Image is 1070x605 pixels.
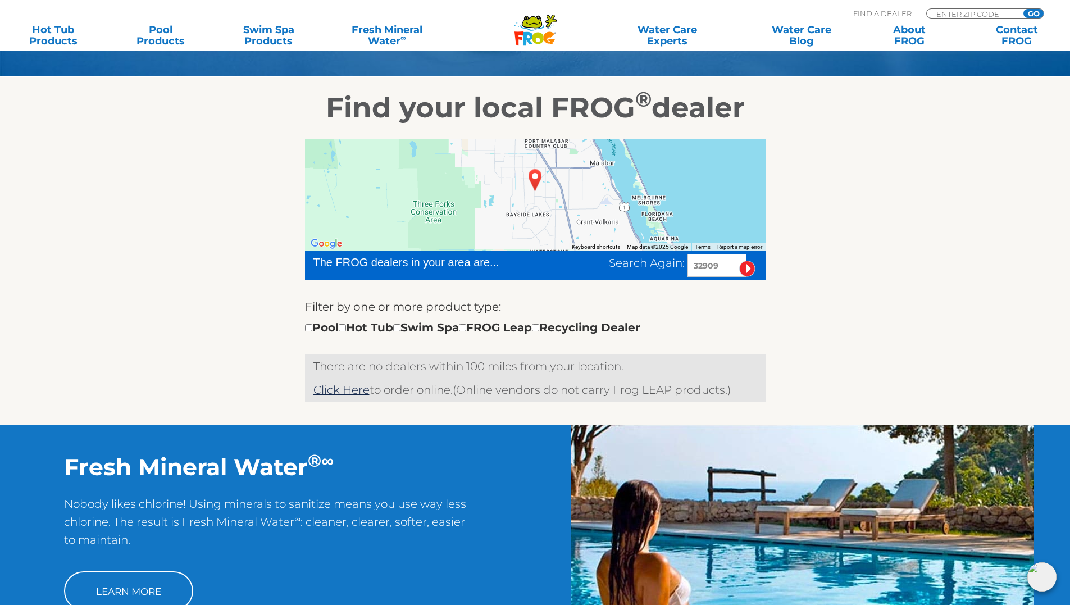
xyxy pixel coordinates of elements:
div: The FROG dealers in your area are... [313,254,540,271]
input: GO [1023,9,1044,18]
p: Find A Dealer [853,8,912,19]
sup: ∞ [400,33,406,42]
div: Pool Hot Tub Swim Spa FROG Leap Recycling Dealer [305,319,640,336]
a: Report a map error [717,244,762,250]
p: There are no dealers within 100 miles from your location. [313,357,757,375]
img: openIcon [1027,562,1057,592]
h2: Fresh Mineral Water [64,453,471,481]
sup: ® [308,450,321,471]
label: Filter by one or more product type: [305,298,501,316]
img: Google [308,236,345,251]
a: Water CareBlog [759,24,843,47]
div: GRANT VALKARIA, FL 32909 [522,165,548,195]
a: ContactFROG [975,24,1059,47]
a: Swim SpaProducts [227,24,311,47]
a: Water CareExperts [599,24,735,47]
a: AboutFROG [867,24,951,47]
span: Map data ©2025 Google [627,244,688,250]
span: Search Again: [609,256,685,270]
a: Hot TubProducts [11,24,95,47]
input: Zip Code Form [935,9,1011,19]
a: PoolProducts [119,24,203,47]
p: Nobody likes chlorine! Using minerals to sanitize means you use way less chlorine. The result is ... [64,495,471,560]
a: Click Here [313,383,370,397]
sup: ∞ [294,513,300,524]
span: to order online. [313,383,453,397]
p: (Online vendors do not carry Frog LEAP products.) [313,381,757,399]
sup: ∞ [321,450,334,471]
h2: Find your local FROG dealer [190,91,881,125]
a: Terms [695,244,711,250]
a: Open this area in Google Maps (opens a new window) [308,236,345,251]
button: Keyboard shortcuts [572,243,620,251]
input: Submit [739,261,755,277]
sup: ® [635,87,652,112]
a: Fresh MineralWater∞ [334,24,439,47]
